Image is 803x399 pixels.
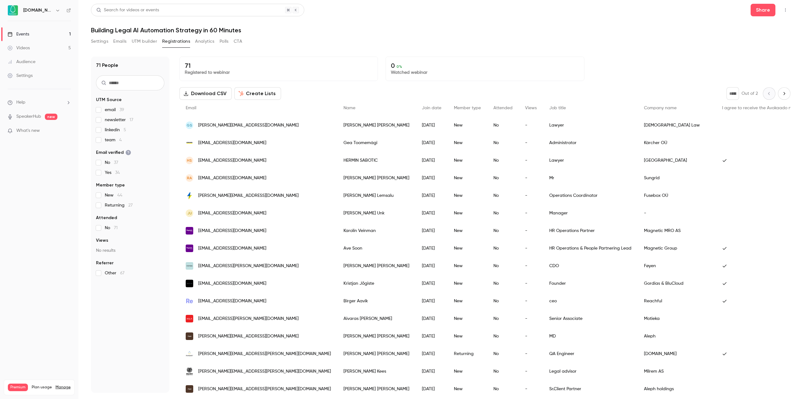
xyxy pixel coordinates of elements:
[179,87,232,100] button: Download CSV
[96,247,164,254] p: No results
[120,108,124,112] span: 39
[234,87,281,100] button: Create Lists
[638,169,716,187] div: Sungrid
[8,31,29,37] div: Events
[543,363,638,380] div: Legal advisor
[198,298,266,305] span: [EMAIL_ADDRESS][DOMAIN_NAME]
[16,127,40,134] span: What's new
[543,169,638,187] div: Mr
[448,345,487,363] div: Returning
[120,271,125,275] span: 67
[96,182,125,188] span: Member type
[543,345,638,363] div: QA Engineer
[187,175,192,181] span: RA
[487,116,519,134] div: No
[198,315,299,322] span: [EMAIL_ADDRESS][PERSON_NAME][DOMAIN_NAME]
[416,345,448,363] div: [DATE]
[186,192,193,199] img: fusebox.energy
[91,26,790,34] h1: Building Legal AI Automation Strategy in 60 Minutes
[448,257,487,275] div: New
[422,106,441,110] span: Join date
[519,380,543,398] div: -
[487,187,519,204] div: No
[96,260,114,266] span: Referrer
[185,69,373,76] p: Registered to webinar
[751,4,775,16] button: Share
[487,363,519,380] div: No
[416,222,448,240] div: [DATE]
[105,202,133,208] span: Returning
[337,292,416,310] div: Birger Aavik
[638,134,716,152] div: Kärcher OÜ
[487,327,519,345] div: No
[543,134,638,152] div: Administrator
[113,36,126,46] button: Emails
[186,139,193,147] img: karcher.com
[198,210,266,217] span: [EMAIL_ADDRESS][DOMAIN_NAME]
[519,363,543,380] div: -
[416,257,448,275] div: [DATE]
[519,187,543,204] div: -
[638,187,716,204] div: Fusebox OÜ
[105,225,118,231] span: No
[198,157,266,164] span: [EMAIL_ADDRESS][DOMAIN_NAME]
[337,152,416,169] div: HERMIN SABOTIC
[337,310,416,327] div: Aivaras [PERSON_NAME]
[519,310,543,327] div: -
[638,380,716,398] div: Aleph holdings
[8,384,28,391] span: Premium
[337,380,416,398] div: [PERSON_NAME] [PERSON_NAME]
[186,297,193,305] img: reachful.eu
[543,152,638,169] div: Lawyer
[416,152,448,169] div: [DATE]
[448,187,487,204] div: New
[96,237,108,244] span: Views
[96,149,131,156] span: Email verified
[186,332,193,340] img: alephholding.com
[198,333,299,340] span: [PERSON_NAME][EMAIL_ADDRESS][DOMAIN_NAME]
[543,187,638,204] div: Operations Coordinator
[638,204,716,222] div: -
[487,257,519,275] div: No
[198,245,266,252] span: [EMAIL_ADDRESS][DOMAIN_NAME]
[337,187,416,204] div: [PERSON_NAME] Lemsalu
[487,292,519,310] div: No
[543,257,638,275] div: CDO
[391,62,579,69] p: 0
[525,106,537,110] span: Views
[16,113,41,120] a: SpeakerHub
[638,363,716,380] div: Milrem AS
[644,106,677,110] span: Company name
[105,159,118,166] span: No
[234,36,242,46] button: CTA
[416,292,448,310] div: [DATE]
[198,175,266,181] span: [EMAIL_ADDRESS][DOMAIN_NAME]
[45,114,57,120] span: new
[115,170,120,175] span: 34
[198,122,299,129] span: [PERSON_NAME][EMAIL_ADDRESS][DOMAIN_NAME]
[448,292,487,310] div: New
[543,240,638,257] div: HR Operations & People Partnering Lead
[416,240,448,257] div: [DATE]
[487,222,519,240] div: No
[638,292,716,310] div: Reachful
[32,385,52,390] span: Plan usage
[543,327,638,345] div: MD
[337,363,416,380] div: [PERSON_NAME] Kees
[343,106,355,110] span: Name
[448,240,487,257] div: New
[187,122,192,128] span: GS
[519,240,543,257] div: -
[186,245,193,252] img: magneticgroup.co
[519,292,543,310] div: -
[543,204,638,222] div: Manager
[105,270,125,276] span: Other
[128,203,133,208] span: 27
[742,90,758,97] p: Out of 2
[91,36,108,46] button: Settings
[8,45,30,51] div: Videos
[549,106,566,110] span: Job title
[16,99,25,106] span: Help
[96,62,118,69] h1: 71 People
[448,275,487,292] div: New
